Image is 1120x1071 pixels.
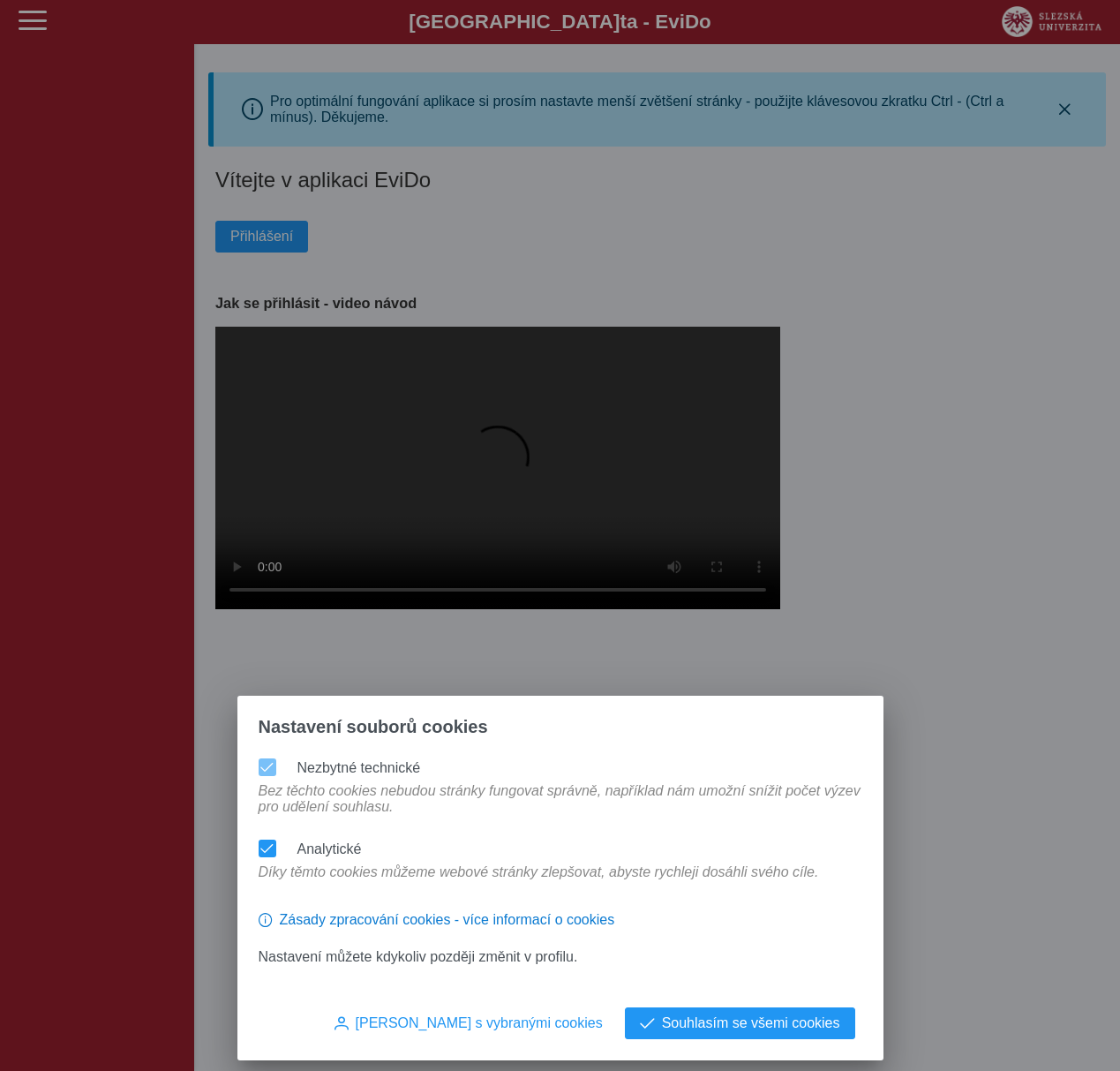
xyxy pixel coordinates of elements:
div: Bez těchto cookies nebudou stránky fungovat správně, například nám umožní snížit počet výzev pro ... [252,783,869,833]
button: Souhlasím se všemi cookies [625,1007,855,1039]
a: Zásady zpracování cookies - více informací o cookies [259,919,615,934]
button: Zásady zpracování cookies - více informací o cookies [259,905,615,935]
span: Zásady zpracování cookies - více informací o cookies [280,912,615,928]
span: [PERSON_NAME] s vybranými cookies [356,1015,603,1031]
p: Nastavení můžete kdykoliv později změnit v profilu. [259,949,862,965]
label: Nezbytné technické [297,760,421,775]
span: Souhlasím se všemi cookies [662,1015,840,1031]
label: Analytické [297,841,362,856]
div: Díky těmto cookies můžeme webové stránky zlepšovat, abyste rychleji dosáhli svého cíle. [252,864,826,898]
span: Nastavení souborů cookies [259,717,488,737]
button: [PERSON_NAME] s vybranými cookies [319,1007,618,1039]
